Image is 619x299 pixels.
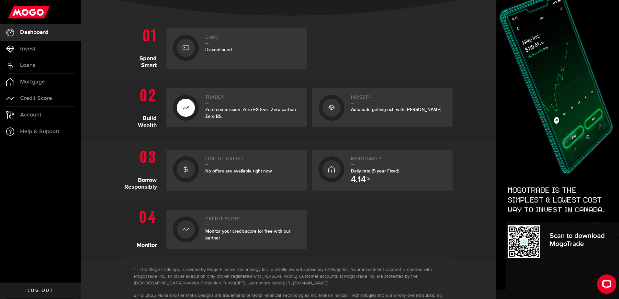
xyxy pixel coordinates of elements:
sup: 1 [222,95,223,99]
span: Mortgage [20,79,45,85]
h2: Credit Score [205,216,301,225]
h1: Borrow Responsibly [124,147,162,191]
h2: Line of credit [205,156,301,165]
span: Help & Support [20,129,60,135]
a: Invest2Automate getting rich with [PERSON_NAME] [312,88,453,127]
a: Trade1Zero commission. Zero FX fees. Zero carbon. Zero BS. [166,88,307,127]
span: 4.14 [351,176,366,184]
h2: Invest [351,95,446,104]
span: Monitor your credit score for free with our partner [205,228,290,241]
span: Discontinued [205,47,232,52]
h1: Spend Smart [124,25,162,69]
h2: Trade [205,95,301,104]
li: The MogoTrade app is owned by Mogo Finance Technology Inc., a wholly owned subsidiary of Mogo Inc... [134,266,443,287]
h1: Build Wealth [124,85,162,130]
span: Daily rate (5 year Fixed) [351,168,400,174]
span: % [366,176,370,184]
span: Log out [28,288,53,293]
span: Zero commission. Zero FX fees. Zero carbon. Zero BS. [205,107,297,119]
span: Automate getting rich with [PERSON_NAME] [351,107,441,112]
a: Mortgage3Daily rate (5 year Fixed) 4.14 % [312,150,453,191]
a: CardDiscontinued [166,28,307,69]
sup: 2 [369,95,371,99]
h2: Mortgage [351,156,446,165]
span: Loans [20,62,35,68]
a: Credit ScoreMonitor your credit score for free with our partner [166,210,307,249]
span: Account [20,112,41,118]
sup: 3 [379,156,381,160]
span: Dashboard [20,29,48,35]
span: No offers are available right now [205,168,272,174]
a: Line of creditNo offers are available right now [166,150,307,191]
iframe: LiveChat chat widget [592,272,619,299]
h2: Card [205,35,301,44]
span: Invest [20,46,36,52]
h1: Monitor [124,207,162,249]
span: Credit Score [20,95,52,101]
